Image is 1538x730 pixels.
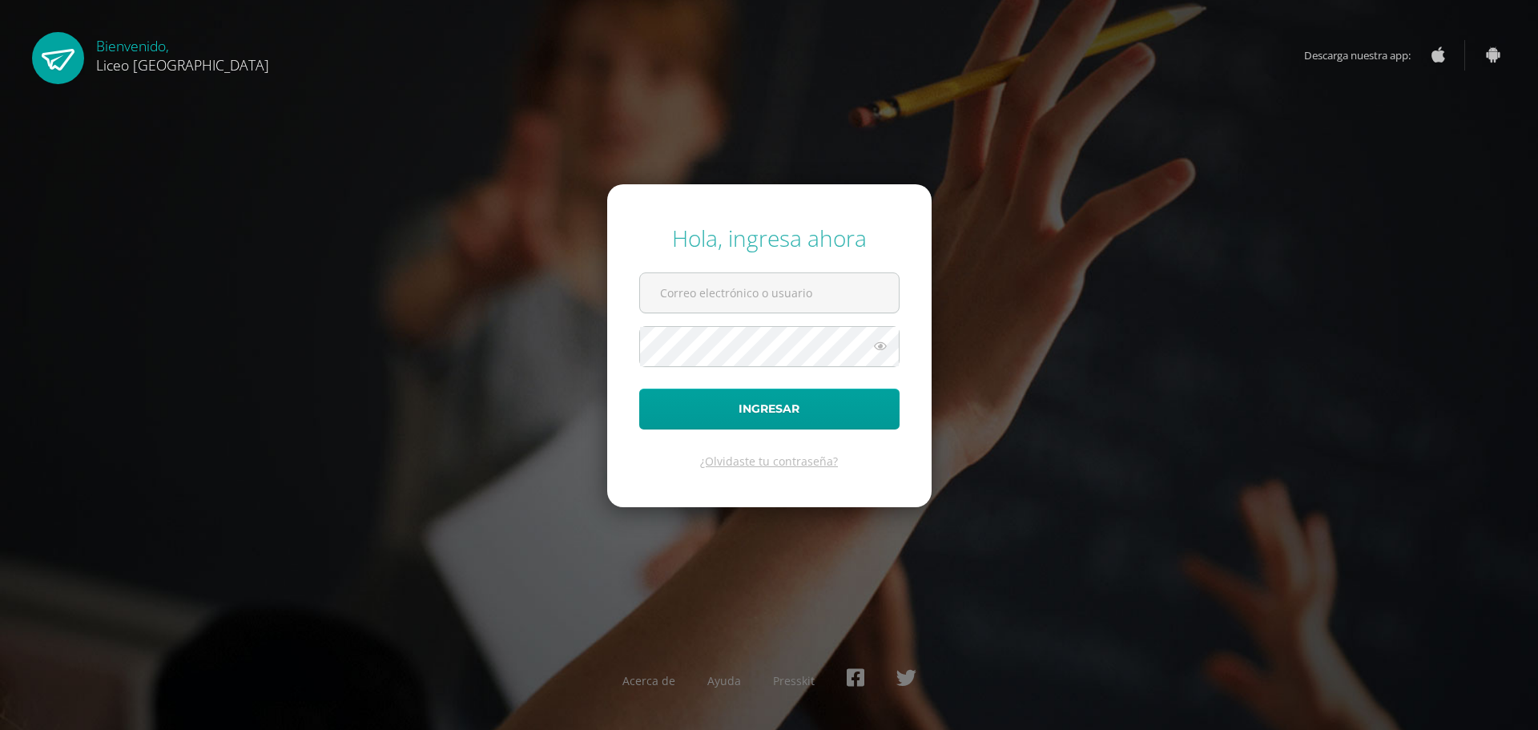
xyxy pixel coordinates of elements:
span: Descarga nuestra app: [1304,40,1427,71]
div: Hola, ingresa ahora [639,223,900,253]
div: Bienvenido, [96,32,269,75]
button: Ingresar [639,389,900,430]
a: Presskit [773,673,815,688]
a: Ayuda [707,673,741,688]
span: Liceo [GEOGRAPHIC_DATA] [96,55,269,75]
a: Acerca de [622,673,675,688]
input: Correo electrónico o usuario [640,273,899,313]
a: ¿Olvidaste tu contraseña? [700,454,838,469]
